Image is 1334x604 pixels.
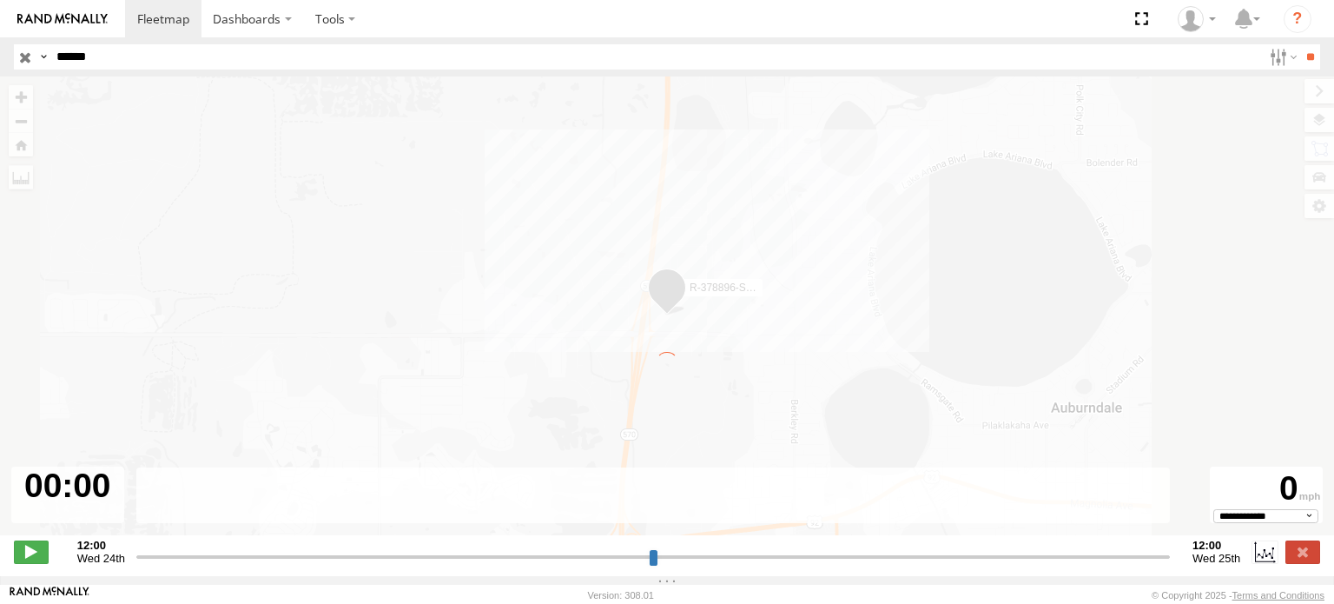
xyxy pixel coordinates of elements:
[14,541,49,563] label: Play/Stop
[588,590,654,601] div: Version: 308.01
[36,44,50,70] label: Search Query
[17,13,108,25] img: rand-logo.svg
[1192,539,1240,552] strong: 12:00
[1263,44,1300,70] label: Search Filter Options
[10,587,89,604] a: Visit our Website
[1285,541,1320,563] label: Close
[1172,6,1222,32] div: Craig Maywhort
[1232,590,1324,601] a: Terms and Conditions
[1212,469,1320,508] div: 0
[1152,590,1324,601] div: © Copyright 2025 -
[77,539,125,552] strong: 12:00
[1284,5,1311,33] i: ?
[1192,552,1240,565] span: Wed 25th
[77,552,125,565] span: Wed 24th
